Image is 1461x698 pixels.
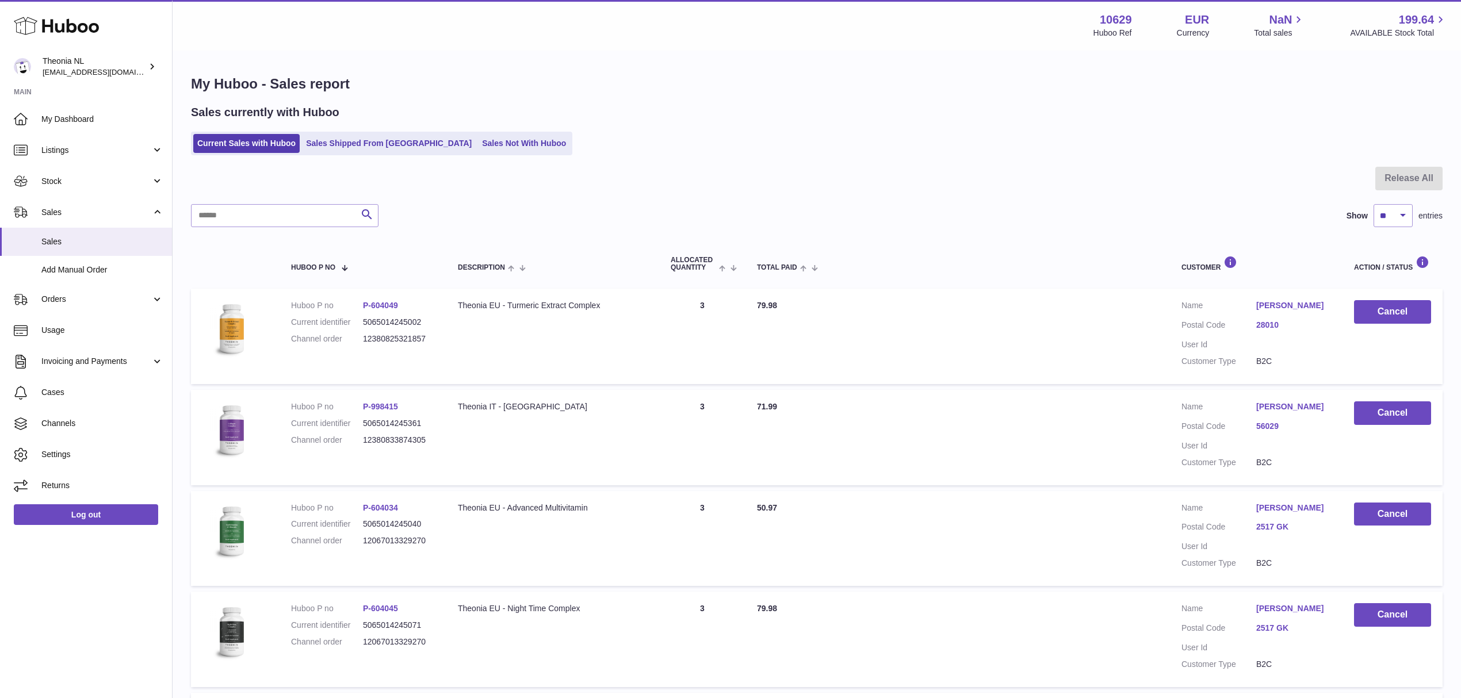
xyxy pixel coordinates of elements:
a: 199.64 AVAILABLE Stock Total [1350,12,1447,39]
span: 79.98 [757,604,777,613]
button: Cancel [1354,603,1431,627]
dt: Channel order [291,636,363,647]
dd: 12380825321857 [363,333,435,344]
dt: Customer Type [1181,659,1256,670]
dt: Name [1181,300,1256,314]
dd: B2C [1256,356,1331,367]
a: P-998415 [363,402,398,411]
a: [PERSON_NAME] [1256,300,1331,311]
a: P-604034 [363,503,398,512]
div: Theonia IT - [GEOGRAPHIC_DATA] [458,401,648,412]
div: Currency [1177,28,1210,39]
dt: Customer Type [1181,356,1256,367]
span: Stock [41,176,151,187]
dt: Current identifier [291,519,363,530]
img: 106291725893008.jpg [202,401,260,459]
a: P-604045 [363,604,398,613]
span: Returns [41,480,163,491]
span: Total sales [1254,28,1305,39]
dt: Huboo P no [291,503,363,513]
span: 199.64 [1399,12,1434,28]
dt: Postal Code [1181,421,1256,435]
dt: Customer Type [1181,558,1256,569]
div: Theonia EU - Turmeric Extract Complex [458,300,648,311]
span: Listings [41,145,151,156]
dt: User Id [1181,642,1256,653]
span: Huboo P no [291,264,335,271]
span: entries [1418,210,1443,221]
dt: User Id [1181,541,1256,552]
span: Sales [41,207,151,218]
dt: Huboo P no [291,300,363,311]
span: ALLOCATED Quantity [671,256,716,271]
span: 50.97 [757,503,777,512]
a: Current Sales with Huboo [193,134,300,153]
button: Cancel [1354,300,1431,324]
img: internalAdmin-10629@internal.huboo.com [14,58,31,75]
img: 106291725893241.jpg [202,503,260,560]
dt: Postal Code [1181,521,1256,535]
a: [PERSON_NAME] [1256,401,1331,412]
strong: 10629 [1100,12,1132,28]
dt: Current identifier [291,317,363,328]
img: 106291725893031.jpg [202,300,260,358]
span: Sales [41,236,163,247]
dt: User Id [1181,440,1256,451]
div: Action / Status [1354,256,1431,271]
span: Usage [41,325,163,336]
a: 56029 [1256,421,1331,432]
dd: 5065014245071 [363,620,435,631]
strong: EUR [1185,12,1209,28]
dd: 5065014245002 [363,317,435,328]
a: NaN Total sales [1254,12,1305,39]
h2: Sales currently with Huboo [191,105,339,120]
dt: Postal Code [1181,623,1256,636]
label: Show [1347,210,1368,221]
dd: B2C [1256,659,1331,670]
span: Channels [41,418,163,429]
dt: Name [1181,603,1256,617]
span: Orders [41,294,151,305]
a: [PERSON_NAME] [1256,603,1331,614]
a: Sales Shipped From [GEOGRAPHIC_DATA] [302,134,476,153]
dd: 12067013329270 [363,535,435,546]
a: Log out [14,504,158,525]
h1: My Huboo - Sales report [191,75,1443,93]
dt: Channel order [291,535,363,546]
dd: B2C [1256,457,1331,468]
a: 28010 [1256,320,1331,331]
div: Huboo Ref [1093,28,1132,39]
span: Add Manual Order [41,264,163,275]
span: Settings [41,449,163,460]
a: Sales Not With Huboo [478,134,570,153]
a: [PERSON_NAME] [1256,503,1331,513]
dt: Channel order [291,435,363,446]
img: 106291725893109.jpg [202,603,260,661]
a: P-604049 [363,301,398,310]
span: Description [458,264,505,271]
div: Theonia EU - Night Time Complex [458,603,648,614]
td: 3 [659,592,745,687]
dt: Customer Type [1181,457,1256,468]
dt: Name [1181,503,1256,516]
dt: Huboo P no [291,401,363,412]
dt: Current identifier [291,418,363,429]
dt: Huboo P no [291,603,363,614]
span: My Dashboard [41,114,163,125]
td: 3 [659,390,745,485]
dd: 12380833874305 [363,435,435,446]
span: AVAILABLE Stock Total [1350,28,1447,39]
button: Cancel [1354,503,1431,526]
dd: 5065014245361 [363,418,435,429]
dd: 12067013329270 [363,636,435,647]
span: Cases [41,387,163,398]
td: 3 [659,491,745,586]
dt: User Id [1181,339,1256,350]
span: Total paid [757,264,797,271]
span: NaN [1269,12,1292,28]
div: Theonia NL [43,56,146,78]
a: 2517 GK [1256,623,1331,634]
span: 79.98 [757,301,777,310]
span: 71.99 [757,402,777,411]
a: 2517 GK [1256,521,1331,532]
